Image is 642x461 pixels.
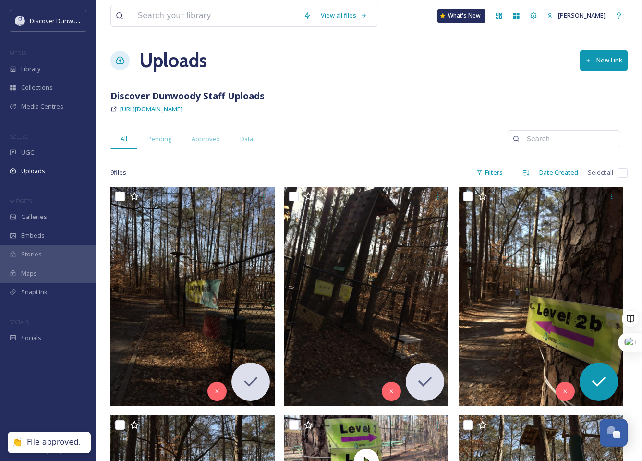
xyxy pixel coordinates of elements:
a: View all files [316,6,372,25]
span: Stories [21,250,42,259]
img: ext_1754939341.577305_madison@discoverdunwoody.com-IMG_5761.dng [459,187,623,406]
button: New Link [580,50,628,70]
span: Collections [21,83,53,92]
span: Approved [192,134,220,144]
div: 👏 [12,437,22,448]
span: Pending [147,134,171,144]
span: Data [240,134,253,144]
span: SnapLink [21,288,48,297]
img: ext_1754939357.898691_madison@discoverdunwoody.com-IMG_5768.dng [284,187,448,406]
span: 9 file s [110,168,126,177]
span: Maps [21,269,37,278]
span: SOCIALS [10,318,29,326]
span: Discover Dunwoody [30,16,87,25]
span: WIDGETS [10,197,32,205]
span: MEDIA [10,49,26,57]
a: [URL][DOMAIN_NAME] [120,103,182,115]
input: Search your library [133,5,299,26]
span: Embeds [21,231,45,240]
div: File approved. [27,437,81,448]
span: COLLECT [10,133,30,140]
span: UGC [21,148,34,157]
span: [PERSON_NAME] [558,11,606,20]
span: All [121,134,127,144]
div: Filters [472,163,508,182]
span: Library [21,64,40,73]
a: Uploads [139,46,207,75]
div: Date Created [534,163,583,182]
input: Search [522,129,615,148]
span: Select all [588,168,613,177]
span: Media Centres [21,102,63,111]
span: Socials [21,333,41,342]
span: Galleries [21,212,47,221]
a: [PERSON_NAME] [542,6,610,25]
strong: Discover Dunwoody Staff Uploads [110,89,265,102]
span: Uploads [21,167,45,176]
span: [URL][DOMAIN_NAME] [120,105,182,113]
button: Open Chat [600,419,628,447]
img: 696246f7-25b9-4a35-beec-0db6f57a4831.png [15,16,25,25]
a: What's New [437,9,485,23]
img: ext_1754939359.510212_madison@discoverdunwoody.com-IMG_5769.dng [110,187,275,406]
